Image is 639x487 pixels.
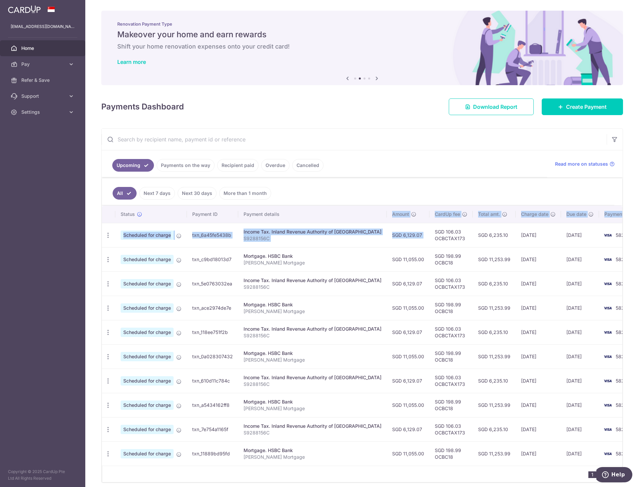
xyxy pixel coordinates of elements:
td: SGD 11,055.00 [387,247,429,271]
span: Scheduled for charge [121,401,174,410]
span: Scheduled for charge [121,352,174,361]
a: Create Payment [542,98,623,115]
span: 5828 [616,451,627,456]
img: Bank Card [601,328,614,336]
td: [DATE] [516,296,561,320]
td: SGD 106.03 OCBCTAX173 [429,271,473,296]
span: Scheduled for charge [121,231,174,240]
span: Pay [21,61,65,68]
span: Support [21,93,65,99]
td: SGD 6,129.07 [387,320,429,344]
h4: Payments Dashboard [101,101,184,113]
td: SGD 11,253.99 [473,393,516,417]
span: Scheduled for charge [121,376,174,386]
p: S9288156C [244,381,381,388]
p: [PERSON_NAME] Mortgage [244,259,381,266]
span: 5828 [616,305,627,311]
a: Upcoming [112,159,154,172]
input: Search by recipient name, payment id or reference [102,129,607,150]
td: txn_11889bd95fd [187,441,238,466]
td: SGD 11,055.00 [387,393,429,417]
span: 5828 [616,402,627,408]
td: [DATE] [561,417,599,441]
h5: Makeover your home and earn rewards [117,29,607,40]
p: [PERSON_NAME] Mortgage [244,357,381,363]
span: Total amt. [478,211,500,218]
nav: pager [588,466,622,482]
td: SGD 11,253.99 [473,441,516,466]
span: 5828 [616,256,627,262]
td: [DATE] [561,441,599,466]
td: [DATE] [516,223,561,247]
img: CardUp [8,5,41,13]
span: 5828 [616,329,627,335]
td: [DATE] [561,223,599,247]
div: Income Tax. Inland Revenue Authority of [GEOGRAPHIC_DATA] [244,277,381,284]
td: SGD 11,253.99 [473,296,516,320]
img: Renovation banner [101,11,623,85]
span: Scheduled for charge [121,328,174,337]
td: SGD 198.99 OCBC18 [429,441,473,466]
a: Next 7 days [139,187,175,200]
span: 5828 [616,232,627,238]
td: SGD 6,129.07 [387,417,429,441]
img: Bank Card [601,304,614,312]
p: [PERSON_NAME] Mortgage [244,405,381,412]
span: 5828 [616,354,627,359]
span: Scheduled for charge [121,425,174,434]
td: [DATE] [516,393,561,417]
span: 5828 [616,378,627,384]
td: txn_c9bd18013d7 [187,247,238,271]
p: S9288156C [244,235,381,242]
td: SGD 106.03 OCBCTAX173 [429,223,473,247]
td: [DATE] [516,369,561,393]
span: Create Payment [566,103,607,111]
p: S9288156C [244,429,381,436]
div: Mortgage. HSBC Bank [244,253,381,259]
td: txn_ace2974de7e [187,296,238,320]
td: [DATE] [561,393,599,417]
span: Read more on statuses [555,161,608,167]
img: Bank Card [601,377,614,385]
span: Scheduled for charge [121,279,174,288]
th: Payment details [238,206,387,223]
img: Bank Card [601,425,614,433]
p: Renovation Payment Type [117,21,607,27]
span: Status [121,211,135,218]
a: Recipient paid [217,159,259,172]
div: Income Tax. Inland Revenue Authority of [GEOGRAPHIC_DATA] [244,326,381,332]
div: Mortgage. HSBC Bank [244,447,381,454]
p: S9288156C [244,332,381,339]
td: [DATE] [561,320,599,344]
span: Settings [21,109,65,115]
img: Bank Card [601,401,614,409]
h6: Shift your home renovation expenses onto your credit card! [117,43,607,51]
td: SGD 198.99 OCBC18 [429,393,473,417]
span: Due date [566,211,586,218]
span: Refer & Save [21,77,65,83]
img: Bank Card [601,450,614,458]
span: Home [21,45,65,52]
a: Overdue [261,159,290,172]
a: All [113,187,137,200]
td: SGD 6,129.07 [387,271,429,296]
img: Bank Card [601,255,614,263]
p: [PERSON_NAME] Mortgage [244,308,381,315]
td: txn_0a028307432 [187,344,238,369]
img: Bank Card [601,231,614,239]
div: Mortgage. HSBC Bank [244,399,381,405]
a: Payments on the way [157,159,215,172]
td: txn_6a45fe5438b [187,223,238,247]
td: [DATE] [516,441,561,466]
span: Scheduled for charge [121,449,174,458]
td: txn_a5434162ff8 [187,393,238,417]
span: 5828 [616,281,627,286]
td: SGD 106.03 OCBCTAX173 [429,417,473,441]
span: 5828 [616,426,627,432]
td: [DATE] [561,344,599,369]
div: Income Tax. Inland Revenue Authority of [GEOGRAPHIC_DATA] [244,374,381,381]
p: [EMAIL_ADDRESS][DOMAIN_NAME] [11,23,75,30]
td: SGD 11,253.99 [473,247,516,271]
td: SGD 6,235.10 [473,271,516,296]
